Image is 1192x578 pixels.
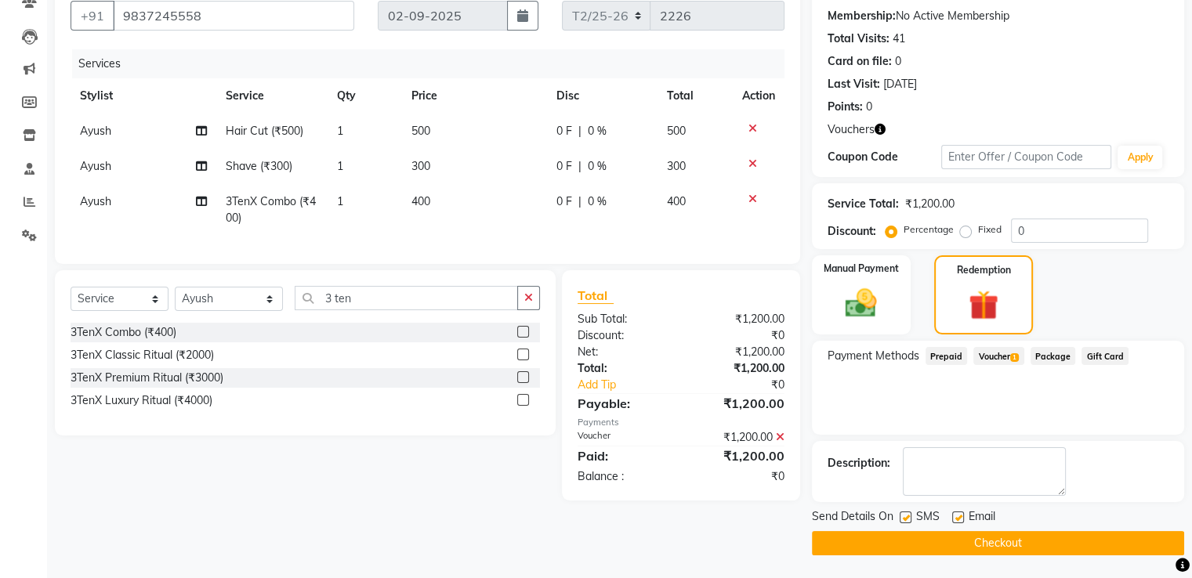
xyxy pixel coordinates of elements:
div: No Active Membership [828,8,1168,24]
div: Paid: [566,446,681,465]
div: [DATE] [883,76,917,92]
div: 0 [866,99,872,115]
span: 400 [667,194,686,208]
span: Prepaid [926,347,968,365]
span: 300 [411,159,430,173]
span: Package [1031,347,1076,365]
div: Total Visits: [828,31,889,47]
span: 1 [337,194,343,208]
span: Total [578,287,614,304]
div: Description: [828,455,890,471]
span: Email [969,508,995,528]
div: 3TenX Premium Ritual (₹3000) [71,370,223,386]
input: Enter Offer / Coupon Code [941,145,1112,169]
div: Balance : [566,468,681,485]
th: Service [216,78,328,114]
div: ₹1,200.00 [905,196,955,212]
span: 0 F [556,123,572,139]
div: Total: [566,360,681,377]
span: Hair Cut (₹500) [226,124,303,138]
div: ₹1,200.00 [681,446,796,465]
span: 0 % [588,123,607,139]
span: Shave (₹300) [226,159,292,173]
span: Vouchers [828,121,875,138]
span: 0 % [588,193,607,210]
div: Sub Total: [566,311,681,327]
div: Membership: [828,8,896,24]
label: Manual Payment [824,262,899,276]
span: 1 [1010,353,1019,363]
div: Service Total: [828,196,899,212]
img: _cash.svg [835,285,886,321]
div: Net: [566,344,681,360]
span: Send Details On [812,508,893,528]
div: ₹1,200.00 [681,344,796,360]
div: ₹1,200.00 [681,429,796,446]
a: Add Tip [566,377,700,393]
input: Search by Name/Mobile/Email/Code [113,1,354,31]
div: ₹1,200.00 [681,360,796,377]
button: +91 [71,1,114,31]
span: 500 [667,124,686,138]
span: Ayush [80,194,111,208]
th: Disc [547,78,658,114]
span: | [578,123,582,139]
span: 0 F [556,158,572,175]
div: ₹1,200.00 [681,311,796,327]
div: Card on file: [828,53,892,70]
label: Fixed [978,222,1002,237]
span: 500 [411,124,430,138]
span: | [578,158,582,175]
th: Price [402,78,547,114]
span: Ayush [80,159,111,173]
th: Qty [328,78,402,114]
th: Total [658,78,733,114]
div: Services [72,49,796,78]
th: Action [733,78,784,114]
button: Apply [1118,146,1162,169]
button: Checkout [812,531,1184,555]
span: Payment Methods [828,348,919,364]
div: Payments [578,416,784,429]
span: 1 [337,124,343,138]
input: Search or Scan [295,286,517,310]
label: Percentage [904,222,954,237]
span: 3TenX Combo (₹400) [226,194,316,225]
div: Last Visit: [828,76,880,92]
div: ₹0 [681,327,796,344]
span: | [578,193,582,210]
div: Discount: [566,327,681,344]
span: 300 [667,159,686,173]
span: 0 % [588,158,607,175]
div: 3TenX Classic Ritual (₹2000) [71,347,214,363]
span: 0 F [556,193,572,210]
div: ₹0 [700,377,795,393]
div: ₹1,200.00 [681,394,796,413]
span: Ayush [80,124,111,138]
div: 3TenX Luxury Ritual (₹4000) [71,392,212,409]
span: SMS [916,508,940,528]
span: Voucher [973,347,1024,365]
img: _gift.svg [959,287,1008,323]
div: 41 [893,31,905,47]
div: 3TenX Combo (₹400) [71,324,176,341]
div: ₹0 [681,468,796,485]
span: 400 [411,194,430,208]
div: 0 [895,53,901,70]
div: Coupon Code [828,149,941,165]
div: Payable: [566,394,681,413]
span: 1 [337,159,343,173]
div: Discount: [828,223,876,240]
label: Redemption [957,263,1011,277]
div: Voucher [566,429,681,446]
th: Stylist [71,78,216,114]
div: Points: [828,99,863,115]
span: Gift Card [1081,347,1129,365]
